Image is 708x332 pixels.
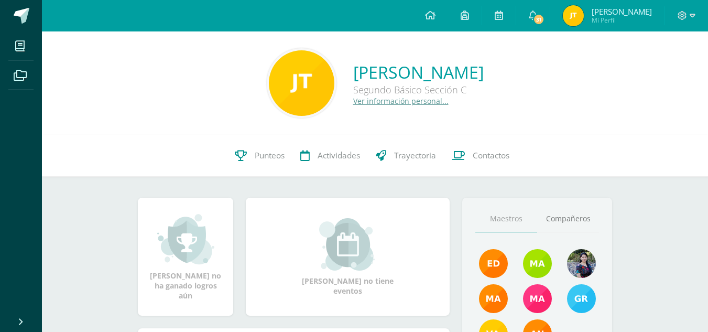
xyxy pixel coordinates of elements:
span: Trayectoria [394,150,436,161]
a: Compañeros [537,206,599,232]
img: 560278503d4ca08c21e9c7cd40ba0529.png [479,284,508,313]
span: [PERSON_NAME] [592,6,652,17]
img: b7ce7144501556953be3fc0a459761b8.png [567,284,596,313]
a: Punteos [227,135,292,177]
div: Segundo Básico Sección C [353,83,484,96]
a: Trayectoria [368,135,444,177]
a: Maestros [475,206,537,232]
img: fc24f795141394356791331be0bd62f8.png [563,5,584,26]
a: Actividades [292,135,368,177]
img: 16eef4dd4a353d29ecba9445cdf770f5.png [269,50,334,116]
a: Ver información personal... [353,96,449,106]
span: Contactos [473,150,509,161]
span: 31 [533,14,544,25]
img: 9b17679b4520195df407efdfd7b84603.png [567,249,596,278]
img: achievement_small.png [157,213,214,265]
img: f40e456500941b1b33f0807dd74ea5cf.png [479,249,508,278]
img: event_small.png [319,218,376,271]
img: 22c2db1d82643ebbb612248ac4ca281d.png [523,249,552,278]
div: [PERSON_NAME] no tiene eventos [296,218,400,296]
span: Actividades [318,150,360,161]
span: Mi Perfil [592,16,652,25]
a: Contactos [444,135,517,177]
span: Punteos [255,150,285,161]
div: [PERSON_NAME] no ha ganado logros aún [148,213,223,301]
img: 7766054b1332a6085c7723d22614d631.png [523,284,552,313]
a: [PERSON_NAME] [353,61,484,83]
